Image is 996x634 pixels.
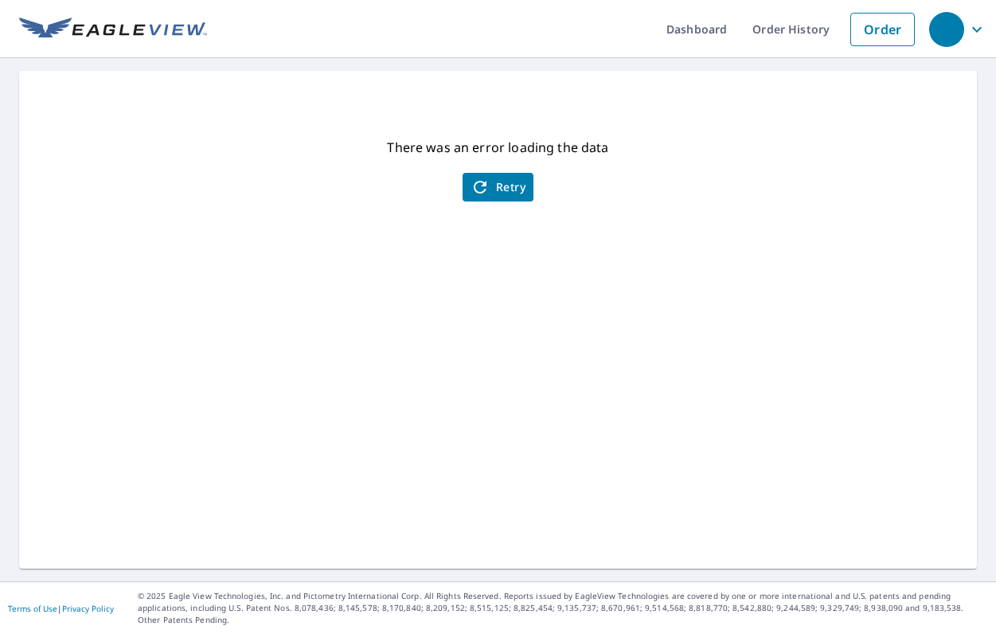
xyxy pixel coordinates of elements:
[387,138,608,157] p: There was an error loading the data
[19,18,207,41] img: EV Logo
[8,604,114,613] p: |
[8,603,57,614] a: Terms of Use
[138,590,988,626] p: © 2025 Eagle View Technologies, Inc. and Pictometry International Corp. All Rights Reserved. Repo...
[62,603,114,614] a: Privacy Policy
[471,178,525,197] span: Retry
[850,13,915,46] a: Order
[463,173,533,202] button: Retry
